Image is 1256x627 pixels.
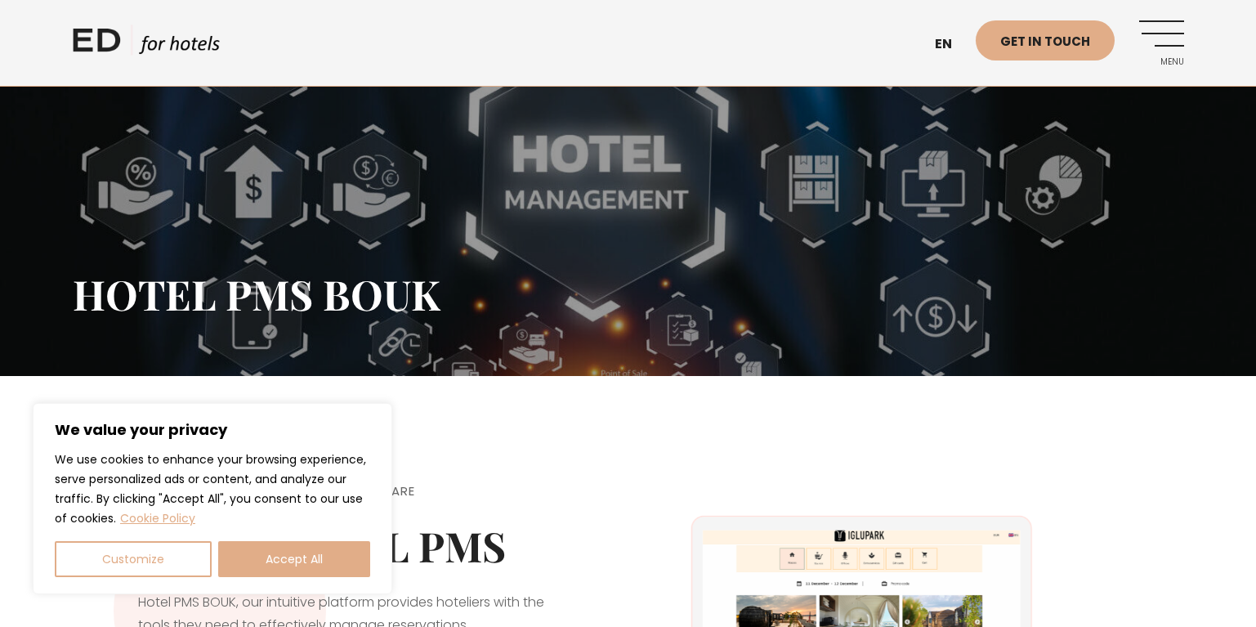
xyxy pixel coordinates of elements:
[1139,57,1184,67] span: Menu
[55,420,370,440] p: We value your privacy
[119,509,196,527] a: Cookie Policy
[1139,20,1184,65] a: Menu
[55,450,370,528] p: We use cookies to enhance your browsing experience, serve personalized ads or content, and analyz...
[55,541,212,577] button: Customize
[73,266,440,321] span: HOTEL PMS BOUK
[927,25,976,65] a: en
[976,20,1115,60] a: Get in touch
[73,25,220,65] a: ED HOTELS
[218,541,370,577] button: Accept All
